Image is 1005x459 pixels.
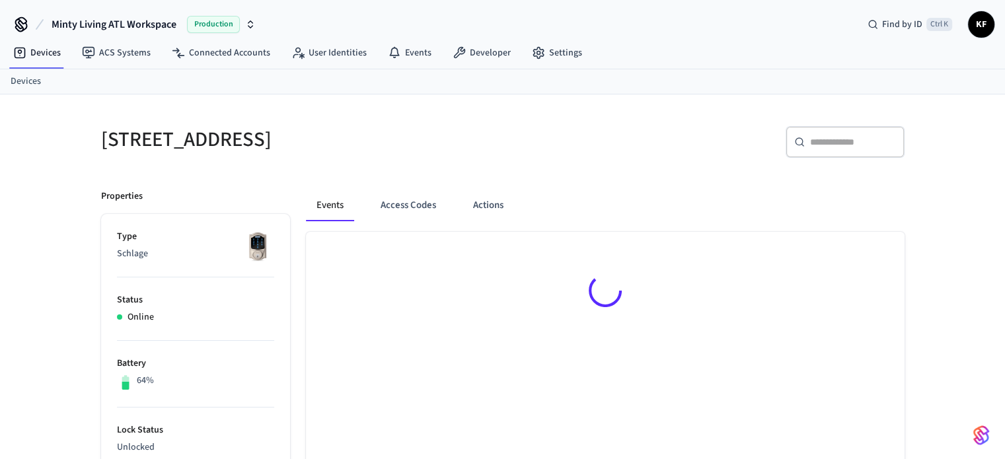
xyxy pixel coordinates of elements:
[306,190,354,221] button: Events
[521,41,593,65] a: Settings
[117,441,274,454] p: Unlocked
[281,41,377,65] a: User Identities
[117,247,274,261] p: Schlage
[370,190,447,221] button: Access Codes
[117,357,274,371] p: Battery
[969,13,993,36] span: KF
[128,310,154,324] p: Online
[117,230,274,244] p: Type
[857,13,963,36] div: Find by IDCtrl K
[117,293,274,307] p: Status
[968,11,994,38] button: KF
[882,18,922,31] span: Find by ID
[377,41,442,65] a: Events
[442,41,521,65] a: Developer
[71,41,161,65] a: ACS Systems
[463,190,514,221] button: Actions
[306,190,905,221] div: ant example
[137,374,154,388] p: 64%
[11,75,41,88] a: Devices
[241,230,274,263] img: Schlage Sense Smart Deadbolt with Camelot Trim, Front
[187,16,240,33] span: Production
[52,17,176,32] span: Minty Living ATL Workspace
[117,423,274,437] p: Lock Status
[3,41,71,65] a: Devices
[101,190,143,203] p: Properties
[161,41,281,65] a: Connected Accounts
[926,18,952,31] span: Ctrl K
[973,425,989,446] img: SeamLogoGradient.69752ec5.svg
[101,126,495,153] h5: [STREET_ADDRESS]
